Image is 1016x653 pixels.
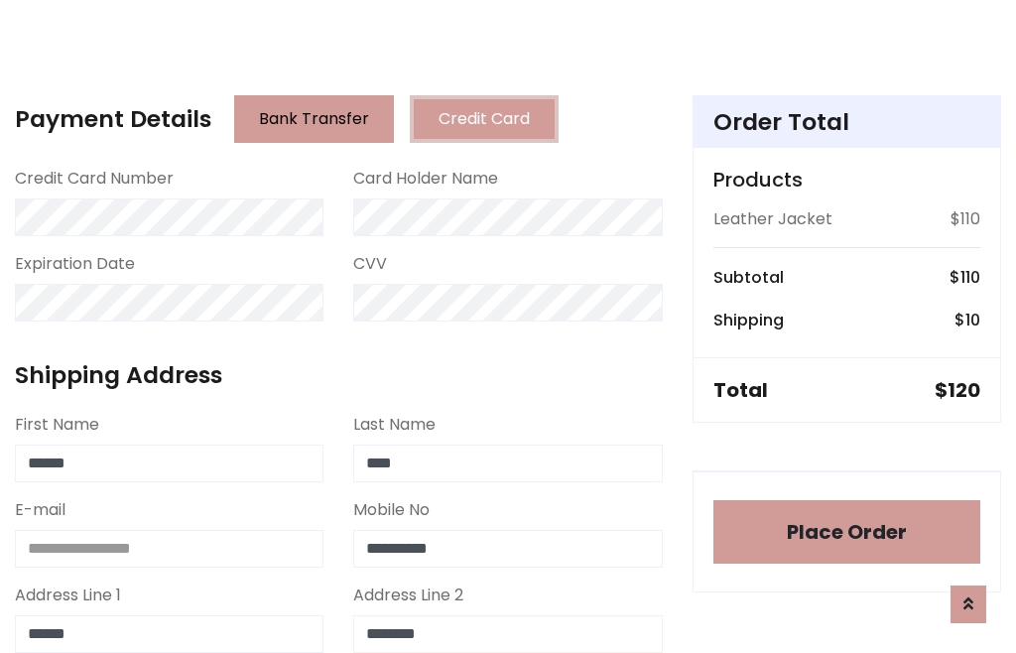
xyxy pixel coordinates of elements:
[713,268,784,287] h6: Subtotal
[410,95,559,143] button: Credit Card
[353,252,387,276] label: CVV
[15,252,135,276] label: Expiration Date
[15,413,99,437] label: First Name
[713,311,784,329] h6: Shipping
[965,309,980,331] span: 10
[713,378,768,402] h5: Total
[950,268,980,287] h6: $
[15,361,663,389] h4: Shipping Address
[713,500,980,564] button: Place Order
[713,207,832,231] p: Leather Jacket
[948,376,980,404] span: 120
[353,498,430,522] label: Mobile No
[954,311,980,329] h6: $
[713,108,980,136] h4: Order Total
[951,207,980,231] p: $110
[15,105,211,133] h4: Payment Details
[353,584,463,607] label: Address Line 2
[935,378,980,402] h5: $
[353,167,498,191] label: Card Holder Name
[15,498,65,522] label: E-mail
[15,584,121,607] label: Address Line 1
[960,266,980,289] span: 110
[234,95,394,143] button: Bank Transfer
[15,167,174,191] label: Credit Card Number
[353,413,436,437] label: Last Name
[713,168,980,192] h5: Products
